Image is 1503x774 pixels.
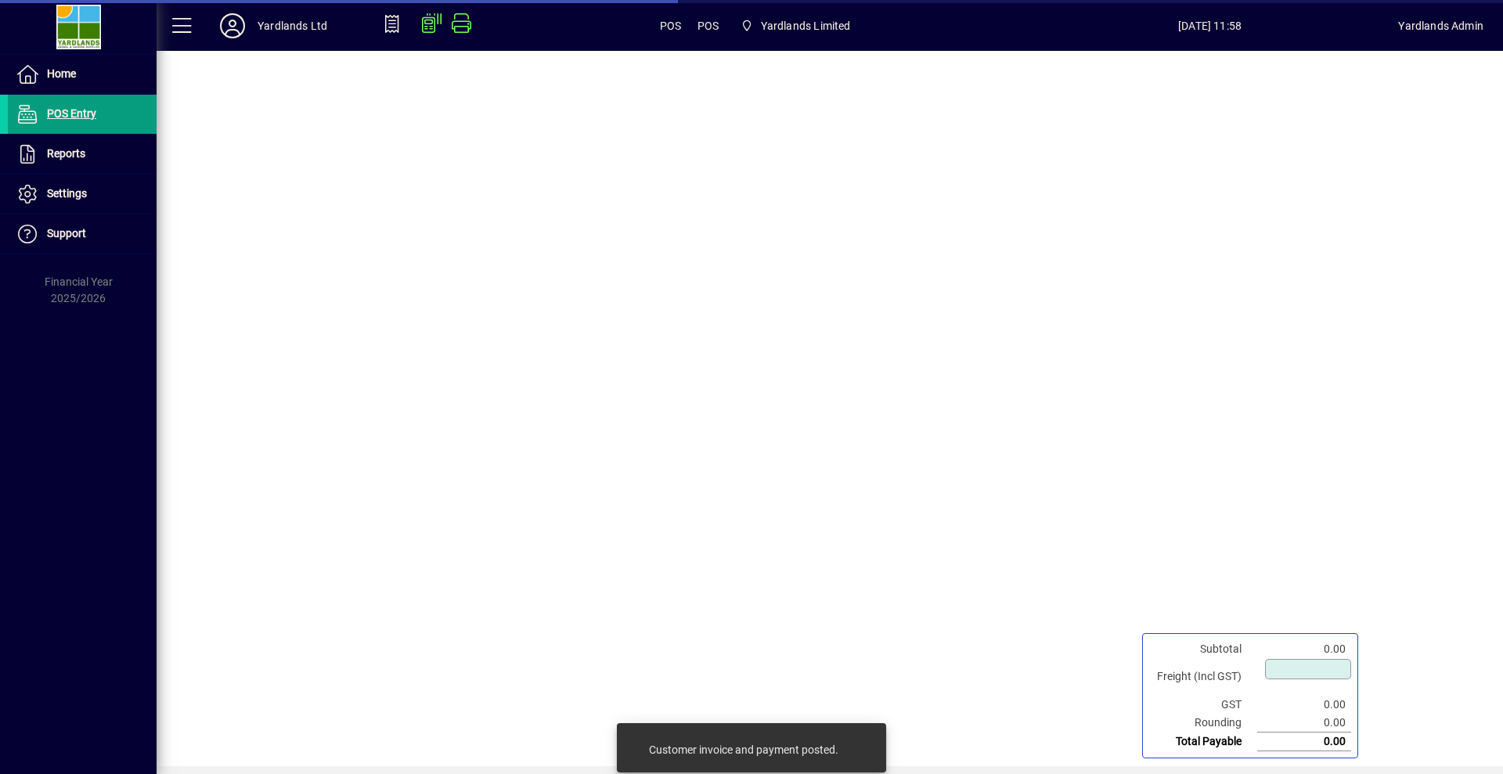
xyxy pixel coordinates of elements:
span: Support [47,227,86,239]
span: [DATE] 11:58 [1022,13,1399,38]
span: Home [47,67,76,80]
span: Reports [47,147,85,160]
td: 0.00 [1257,640,1351,658]
td: Rounding [1149,714,1257,733]
td: GST [1149,696,1257,714]
td: 0.00 [1257,696,1351,714]
span: POS [660,13,682,38]
span: Yardlands Limited [761,13,851,38]
td: Total Payable [1149,733,1257,751]
a: Support [8,214,157,254]
td: 0.00 [1257,733,1351,751]
div: Yardlands Admin [1398,13,1483,38]
td: Freight (Incl GST) [1149,658,1257,696]
td: 0.00 [1257,714,1351,733]
a: Home [8,55,157,94]
div: Customer invoice and payment posted. [649,742,838,758]
div: Yardlands Ltd [258,13,327,38]
a: Reports [8,135,157,174]
span: POS [697,13,719,38]
span: POS Entry [47,107,96,120]
button: Profile [207,12,258,40]
span: Settings [47,187,87,200]
td: Subtotal [1149,640,1257,658]
a: Settings [8,175,157,214]
span: Yardlands Limited [734,12,856,40]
